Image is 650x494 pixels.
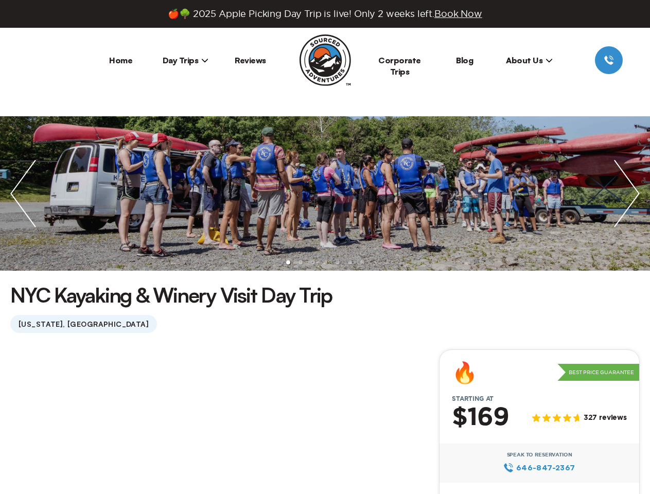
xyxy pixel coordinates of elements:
a: Corporate Trips [378,55,421,77]
li: slide item 2 [298,260,303,264]
li: slide item 7 [360,260,364,264]
span: Speak to Reservation [507,452,572,458]
a: Reviews [235,55,266,65]
span: Starting at [440,395,506,402]
div: 🔥 [452,362,478,383]
a: Blog [456,55,473,65]
img: next slide / item [604,116,650,271]
h2: $169 [452,404,509,431]
h1: NYC Kayaking & Winery Visit Day Trip [10,281,332,309]
li: slide item 3 [311,260,315,264]
li: slide item 4 [323,260,327,264]
span: 🍎🌳 2025 Apple Picking Day Trip is live! Only 2 weeks left. [168,8,482,20]
span: About Us [506,55,553,65]
span: Day Trips [163,55,209,65]
li: slide item 6 [348,260,352,264]
p: Best Price Guarantee [557,364,639,381]
li: slide item 5 [336,260,340,264]
a: Home [109,55,132,65]
span: 646‍-847‍-2367 [516,462,575,473]
img: Sourced Adventures company logo [300,34,351,86]
li: slide item 1 [286,260,290,264]
span: [US_STATE], [GEOGRAPHIC_DATA] [10,315,157,333]
span: Book Now [434,9,482,19]
a: 646‍-847‍-2367 [503,462,575,473]
span: 327 reviews [584,414,627,422]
